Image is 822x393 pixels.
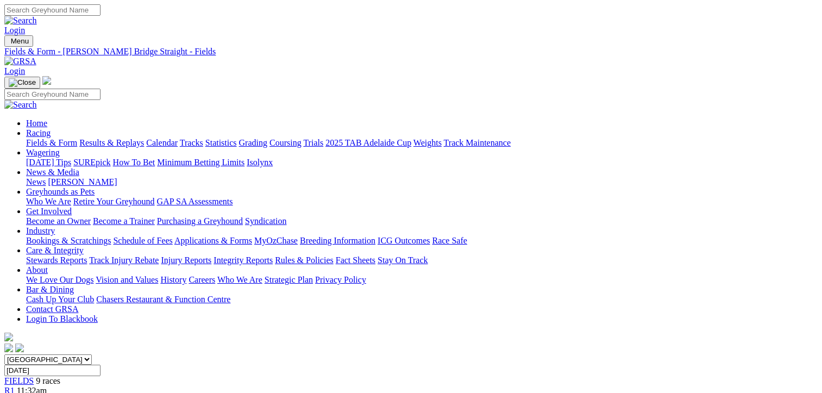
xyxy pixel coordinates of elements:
a: [PERSON_NAME] [48,177,117,186]
button: Toggle navigation [4,35,33,47]
a: Retire Your Greyhound [73,197,155,206]
a: Who We Are [26,197,71,206]
a: Fields & Form [26,138,77,147]
a: Results & Replays [79,138,144,147]
a: Race Safe [432,236,467,245]
div: Bar & Dining [26,295,818,304]
a: How To Bet [113,158,155,167]
a: Care & Integrity [26,246,84,255]
a: Purchasing a Greyhound [157,216,243,226]
a: Syndication [245,216,286,226]
div: Racing [26,138,818,148]
a: Cash Up Your Club [26,295,94,304]
a: 2025 TAB Adelaide Cup [325,138,411,147]
a: Grading [239,138,267,147]
a: Tracks [180,138,203,147]
a: Bookings & Scratchings [26,236,111,245]
a: Login [4,66,25,76]
a: Fact Sheets [336,255,375,265]
div: Get Involved [26,216,818,226]
a: History [160,275,186,284]
a: Track Maintenance [444,138,511,147]
a: Integrity Reports [214,255,273,265]
a: Become an Owner [26,216,91,226]
div: Greyhounds as Pets [26,197,818,207]
a: Login To Blackbook [26,314,98,323]
a: Coursing [269,138,302,147]
a: ICG Outcomes [378,236,430,245]
div: News & Media [26,177,818,187]
a: Contact GRSA [26,304,78,314]
img: Search [4,100,37,110]
a: Careers [189,275,215,284]
a: Wagering [26,148,60,157]
a: Isolynx [247,158,273,167]
a: Injury Reports [161,255,211,265]
a: Who We Are [217,275,262,284]
a: We Love Our Dogs [26,275,93,284]
a: Chasers Restaurant & Function Centre [96,295,230,304]
a: Fields & Form - [PERSON_NAME] Bridge Straight - Fields [4,47,818,57]
a: Greyhounds as Pets [26,187,95,196]
span: Menu [11,37,29,45]
a: MyOzChase [254,236,298,245]
a: SUREpick [73,158,110,167]
a: Applications & Forms [174,236,252,245]
img: twitter.svg [15,344,24,352]
a: FIELDS [4,376,34,385]
input: Search [4,4,101,16]
a: Schedule of Fees [113,236,172,245]
a: [DATE] Tips [26,158,71,167]
a: Racing [26,128,51,138]
a: Bar & Dining [26,285,74,294]
span: 9 races [36,376,60,385]
a: Calendar [146,138,178,147]
a: Vision and Values [96,275,158,284]
img: logo-grsa-white.png [4,333,13,341]
a: Login [4,26,25,35]
input: Search [4,89,101,100]
a: Breeding Information [300,236,375,245]
img: GRSA [4,57,36,66]
a: Strategic Plan [265,275,313,284]
a: Trials [303,138,323,147]
a: Become a Trainer [93,216,155,226]
img: facebook.svg [4,344,13,352]
div: Care & Integrity [26,255,818,265]
a: Minimum Betting Limits [157,158,244,167]
a: Get Involved [26,207,72,216]
a: Statistics [205,138,237,147]
a: News & Media [26,167,79,177]
a: About [26,265,48,275]
a: Home [26,118,47,128]
a: Stay On Track [378,255,428,265]
a: News [26,177,46,186]
a: Weights [413,138,442,147]
button: Toggle navigation [4,77,40,89]
img: Close [9,78,36,87]
img: Search [4,16,37,26]
a: Rules & Policies [275,255,334,265]
a: Industry [26,226,55,235]
a: Track Injury Rebate [89,255,159,265]
a: Privacy Policy [315,275,366,284]
div: Wagering [26,158,818,167]
img: logo-grsa-white.png [42,76,51,85]
div: Industry [26,236,818,246]
a: Stewards Reports [26,255,87,265]
a: GAP SA Assessments [157,197,233,206]
input: Select date [4,365,101,376]
div: About [26,275,818,285]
